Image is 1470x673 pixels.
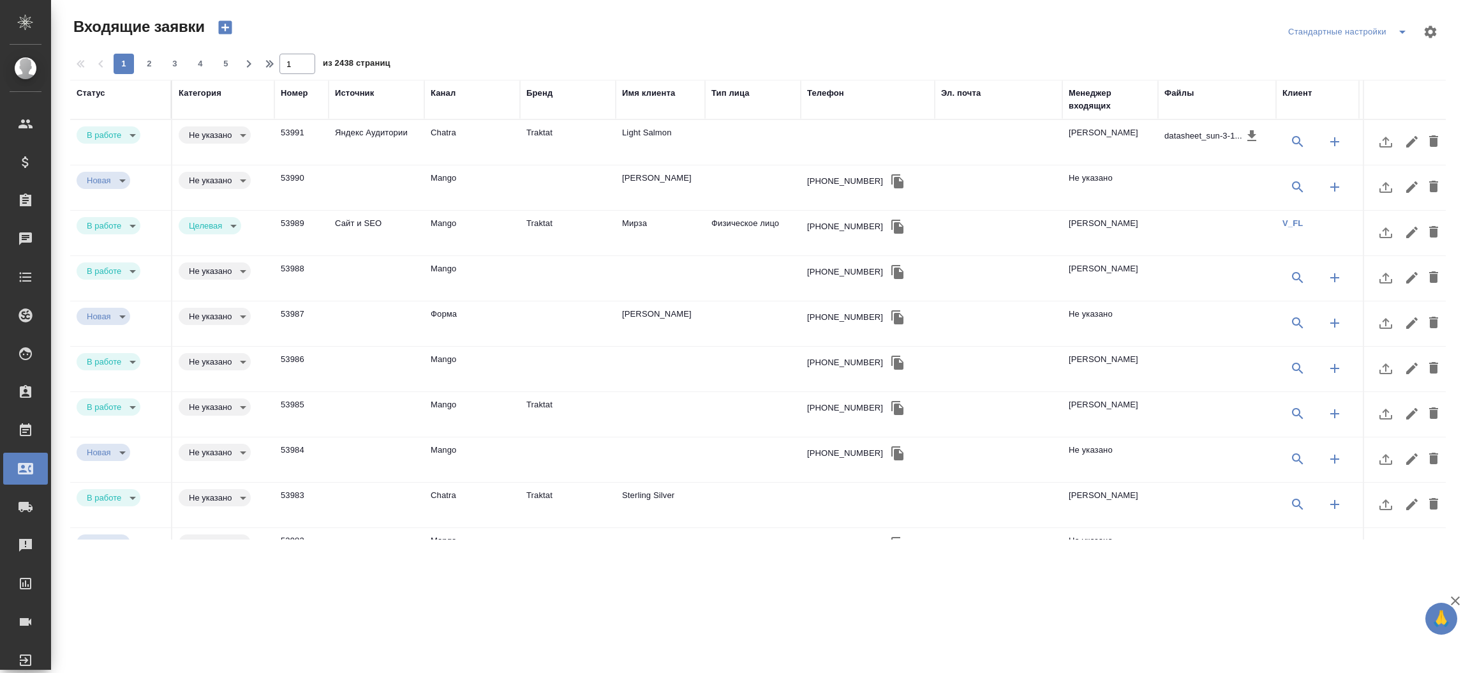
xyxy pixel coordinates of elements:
button: Создать [210,17,241,38]
td: Mango [424,256,520,301]
button: Загрузить файл [1370,126,1401,157]
td: 53990 [274,165,329,210]
div: В работе [77,353,140,370]
button: Редактировать [1401,353,1423,384]
td: 53984 [274,437,329,482]
button: Удалить [1423,444,1444,474]
div: В работе [77,126,140,144]
div: В работе [77,398,140,416]
button: Скопировать [888,444,907,463]
td: Не указано [1062,528,1158,573]
button: Редактировать [1401,534,1423,565]
button: Удалить [1423,262,1444,293]
td: Не указано [1062,165,1158,210]
td: [PERSON_NAME] [1062,256,1158,301]
button: Редактировать [1401,308,1423,338]
button: Выбрать клиента [1282,353,1313,384]
button: Не указано [185,447,235,458]
div: Клиент [1282,87,1312,100]
span: 2 [139,57,160,70]
button: Создать клиента [1319,172,1350,202]
button: Удалить [1423,308,1444,338]
td: Сайт и SEO [329,211,424,255]
button: 3 [165,54,185,74]
td: Mango [424,211,520,255]
button: Не указано [185,356,235,367]
button: Не указано [185,492,235,503]
button: Скопировать [888,308,907,327]
div: [PHONE_NUMBER] [807,356,883,369]
button: Новая [83,447,115,458]
button: Редактировать [1401,126,1423,157]
td: Traktat [520,211,616,255]
div: Эл. почта [941,87,981,100]
div: [PHONE_NUMBER] [807,538,883,550]
div: Канал [431,87,456,100]
button: Выбрать клиента [1282,489,1313,520]
div: В работе [179,172,251,189]
td: Мирза [616,211,705,255]
button: Создать клиента [1319,398,1350,429]
div: Менеджер входящих [1069,87,1152,112]
button: Не указано [185,538,235,548]
div: В работе [179,262,251,280]
button: Скопировать [888,398,907,418]
button: Создать клиента [1319,308,1350,338]
button: Не указано [185,311,235,322]
div: В работе [179,308,251,325]
button: Выбрать клиента [1282,534,1313,565]
button: В работе [83,266,125,276]
div: Номер [281,87,308,100]
div: В работе [77,489,140,506]
div: В работе [77,534,130,552]
div: Имя клиента [622,87,675,100]
div: В работе [179,217,241,234]
td: Не указано [1062,437,1158,482]
span: Входящие заявки [70,17,205,37]
button: Выбрать клиента [1282,262,1313,293]
button: Загрузить файл [1370,444,1401,474]
div: Бренд [526,87,553,100]
span: 3 [165,57,185,70]
span: 5 [216,57,236,70]
div: В работе [179,398,251,416]
td: [PERSON_NAME] [616,165,705,210]
div: Файлы [1164,87,1194,100]
div: Источник [335,87,374,100]
button: Загрузить файл [1370,217,1401,248]
div: split button [1285,22,1415,42]
button: Загрузить файл [1370,353,1401,384]
button: Выбрать клиента [1282,172,1313,202]
button: Удалить [1423,126,1444,157]
button: 4 [190,54,211,74]
td: [PERSON_NAME] [1062,211,1158,255]
button: Создать клиента [1319,444,1350,474]
div: [PHONE_NUMBER] [807,311,883,324]
td: Физическое лицо [705,211,801,255]
td: Mango [424,347,520,391]
button: Удалить [1423,489,1444,520]
div: В работе [77,217,140,234]
button: Удалить [1423,172,1444,202]
button: Новая [83,311,115,322]
div: [PHONE_NUMBER] [807,220,883,233]
button: Создать клиента [1319,489,1350,520]
td: [PERSON_NAME] [616,301,705,346]
button: Удалить [1423,217,1444,248]
button: Загрузить файл [1370,534,1401,565]
td: Sterling Silver [616,483,705,527]
button: Не указано [185,130,235,140]
td: [PERSON_NAME] [1062,392,1158,437]
div: В работе [77,308,130,325]
button: В работе [83,402,125,412]
div: В работе [77,172,130,189]
button: Загрузить файл [1370,308,1401,338]
td: 53985 [274,392,329,437]
button: Выбрать клиента [1282,126,1313,157]
button: Создать клиента [1319,534,1350,565]
td: 53983 [274,483,329,527]
button: Новая [83,175,115,186]
div: В работе [179,489,251,506]
div: В работе [179,126,251,144]
td: 53991 [274,120,329,165]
